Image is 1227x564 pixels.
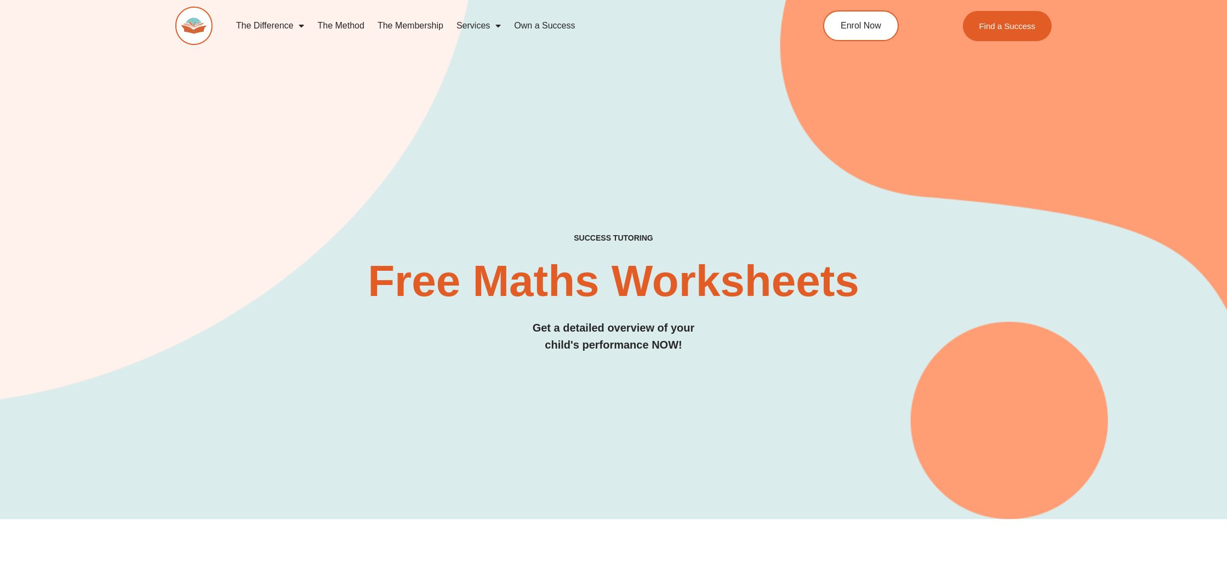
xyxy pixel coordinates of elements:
[230,13,773,38] nav: Menu
[371,13,450,38] a: The Membership
[979,22,1036,30] span: Find a Success
[507,13,581,38] a: Own a Success
[175,320,1052,354] h3: Get a detailed overview of your child's performance NOW!
[175,233,1052,243] h4: SUCCESS TUTORING​
[175,259,1052,303] h2: Free Maths Worksheets​
[450,13,507,38] a: Services
[230,13,311,38] a: The Difference
[963,11,1052,41] a: Find a Success
[823,10,899,41] a: Enrol Now
[841,21,881,30] span: Enrol Now
[311,13,370,38] a: The Method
